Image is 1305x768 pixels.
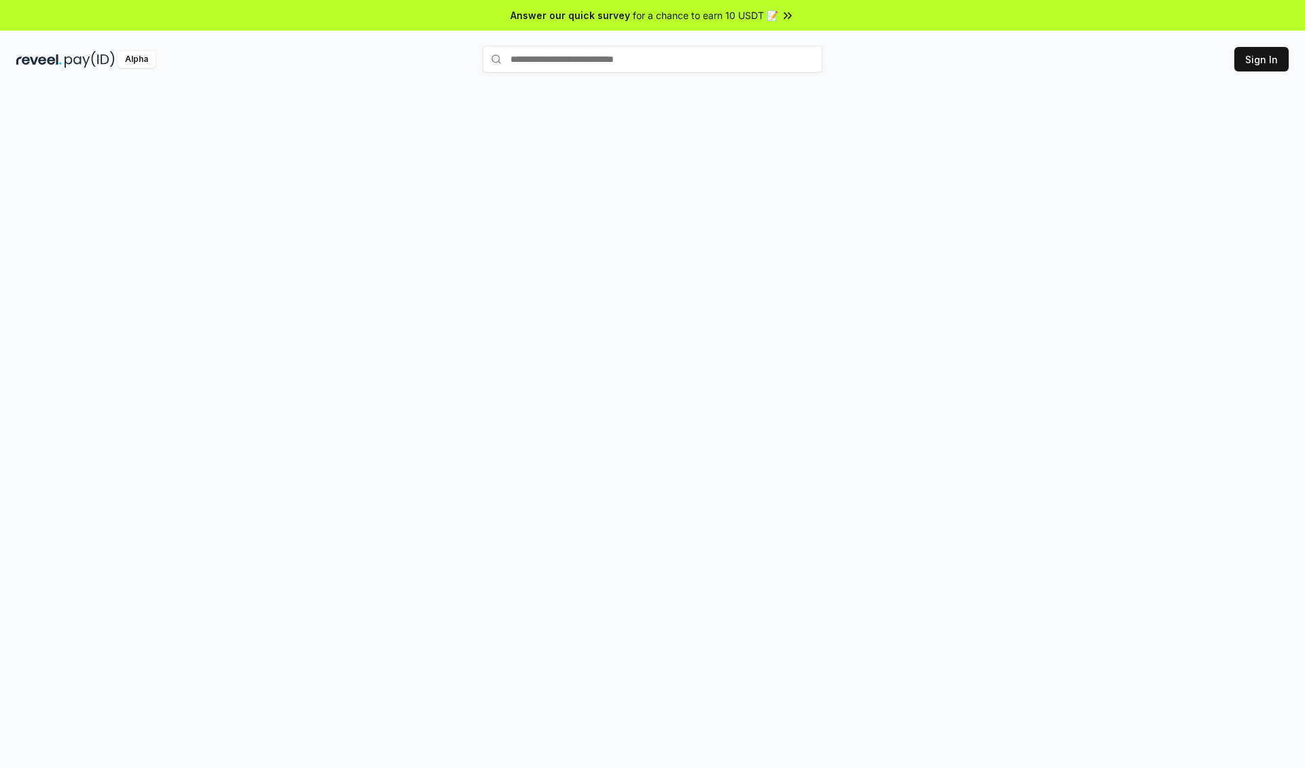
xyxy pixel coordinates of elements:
div: Alpha [118,51,156,68]
button: Sign In [1234,47,1289,71]
span: for a chance to earn 10 USDT 📝 [633,8,778,22]
img: pay_id [65,51,115,68]
img: reveel_dark [16,51,62,68]
span: Answer our quick survey [510,8,630,22]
